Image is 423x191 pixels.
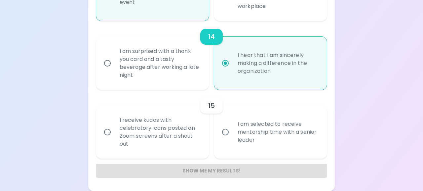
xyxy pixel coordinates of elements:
[96,90,327,159] div: choice-group-check
[208,31,215,42] h6: 14
[114,39,205,87] div: I am surprised with a thank you card and a tasty beverage after working a late night
[232,112,323,152] div: I am selected to receive mentorship time with a senior leader
[96,21,327,90] div: choice-group-check
[114,108,205,156] div: I receive kudos with celebratory icons posted on Zoom screens after a shout out
[208,100,215,111] h6: 15
[232,43,323,83] div: I hear that I am sincerely making a difference in the organization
